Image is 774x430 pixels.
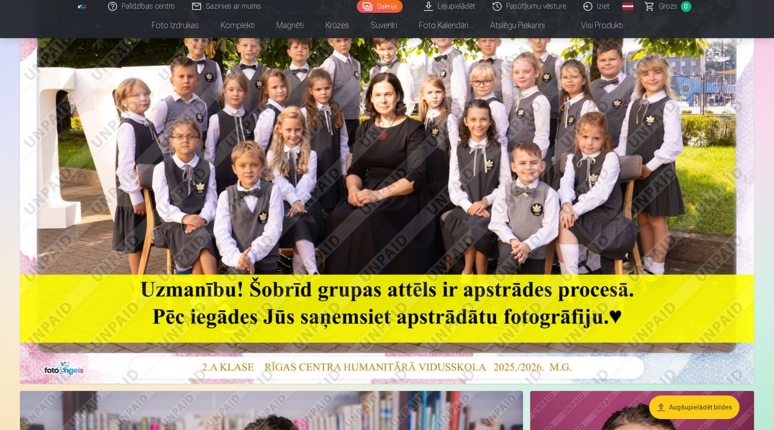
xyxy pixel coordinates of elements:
a: Suvenīri [360,13,408,38]
a: Foto izdrukas [141,13,210,38]
span: Grozs [659,1,677,12]
a: Foto kalendāri [408,13,479,38]
a: Visi produkti [556,13,634,38]
a: Magnēti [266,13,315,38]
a: Atslēgu piekariņi [479,13,556,38]
button: Augšupielādēt bildes [649,395,739,419]
a: Komplekti [210,13,266,38]
img: /fa1 [78,4,88,9]
a: Krūzes [315,13,360,38]
span: 0 [681,1,691,12]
